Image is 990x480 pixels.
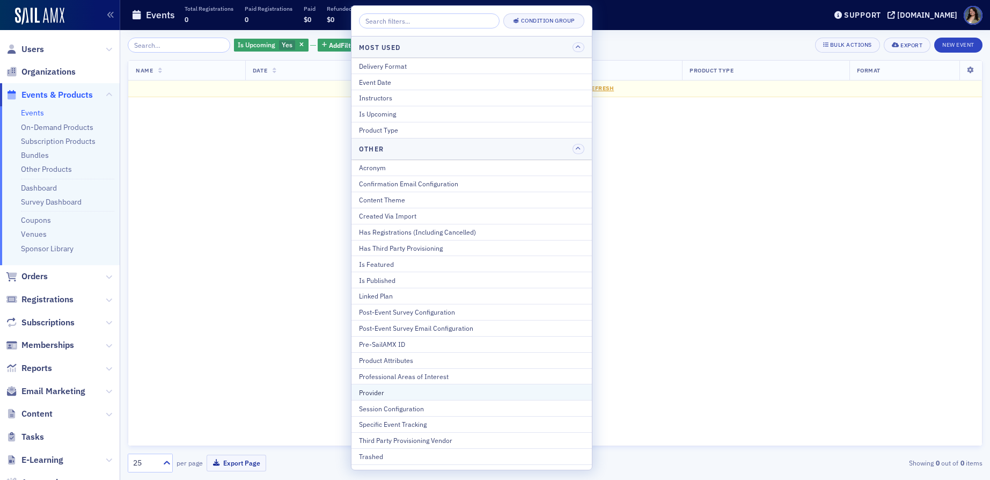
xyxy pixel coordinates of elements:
a: Dashboard [21,183,57,193]
span: Date [253,67,267,74]
p: Paid Registrations [245,5,292,12]
label: per page [177,458,203,468]
div: Showing out of items [705,458,982,468]
a: Subscriptions [6,317,75,329]
a: Users [6,43,44,55]
div: Confirmation Email Configuration [359,179,584,188]
a: Bundles [21,150,49,160]
a: New Event [934,39,982,49]
div: Condition Group [521,18,575,24]
div: Is Upcoming [359,109,584,119]
a: Registrations [6,294,74,306]
div: No results. [136,84,974,93]
span: Events & Products [21,89,93,101]
div: Product Type [359,125,584,135]
button: Pre-SailAMX ID [351,336,592,352]
span: Memberships [21,339,74,351]
button: Trashed [351,448,592,464]
div: Post-Event Survey Email Configuration [359,323,584,333]
h4: Most Used [359,42,400,52]
a: Organizations [6,66,76,78]
button: Is Featured [351,256,592,272]
span: Is Upcoming [238,40,275,49]
div: Third Party Provisioning Vendor [359,435,584,445]
div: Event Date [359,77,584,87]
span: Name [136,67,153,74]
a: Orders [6,271,48,282]
span: Yes [282,40,292,49]
button: Specific Event Tracking [351,416,592,432]
div: Acronym [359,163,584,172]
button: Acronym [351,160,592,176]
div: Content Theme [359,195,584,205]
span: Tasks [21,431,44,443]
a: Memberships [6,339,74,351]
span: Content [21,408,53,420]
span: $0 [327,15,334,24]
button: Product Attributes [351,352,592,368]
button: Content Theme [351,192,592,208]
div: Created Via Import [359,211,584,221]
div: Linked Plan [359,291,584,301]
button: Condition Group [503,13,584,28]
a: E-Learning [6,454,63,466]
button: Has Registrations (Including Cancelled) [351,224,592,240]
div: Instructors [359,93,584,103]
div: Post-Event Survey Configuration [359,307,584,317]
button: Post-Event Survey Configuration [351,304,592,320]
button: Bulk Actions [815,38,880,53]
button: New Event [934,38,982,53]
span: $0 [304,15,311,24]
button: Session Configuration [351,400,592,416]
span: 0 [245,15,248,24]
a: Tasks [6,431,44,443]
button: Instructors [351,90,592,106]
div: Specific Event Tracking [359,419,584,429]
div: 25 [133,457,157,469]
a: Email Marketing [6,386,85,397]
div: Is Published [359,275,584,285]
span: Registrations [21,294,74,306]
span: Organizations [21,66,76,78]
button: Created Via Import [351,208,592,224]
p: Total Registrations [185,5,233,12]
a: Coupons [21,215,51,225]
a: Sponsor Library [21,244,74,253]
input: Search… [128,38,230,53]
button: AddFilter [318,39,362,52]
a: Content [6,408,53,420]
div: Provider [359,388,584,397]
button: Provider [351,384,592,400]
button: Is Published [351,272,592,288]
div: Has Registrations (Including Cancelled) [359,227,584,237]
img: SailAMX [15,8,64,25]
button: [DOMAIN_NAME] [888,11,961,19]
input: Search filters... [359,13,500,28]
span: Reports [21,362,52,374]
div: Venue [359,468,584,477]
button: Export [884,38,930,53]
a: On-Demand Products [21,122,93,132]
a: Subscription Products [21,136,96,146]
a: Other Products [21,164,72,174]
div: Delivery Format [359,61,584,71]
button: Third Party Provisioning Vendor [351,432,592,448]
button: Linked Plan [351,288,592,304]
span: 0 [185,15,188,24]
button: Post-Event Survey Email Configuration [351,320,592,336]
button: Has Third Party Provisioning [351,240,592,256]
span: Profile [964,6,982,25]
strong: 0 [958,458,966,468]
span: Format [857,67,881,74]
button: Event Date [351,74,592,90]
a: Reports [6,362,52,374]
button: Delivery Format [351,58,592,74]
div: Is Featured [359,259,584,269]
div: Pre-SailAMX ID [359,339,584,349]
span: Add Filter [329,40,357,50]
div: Yes [234,39,309,52]
a: Events [21,108,44,118]
div: Export [900,42,922,48]
h1: Events [146,9,175,21]
span: E-Learning [21,454,63,466]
